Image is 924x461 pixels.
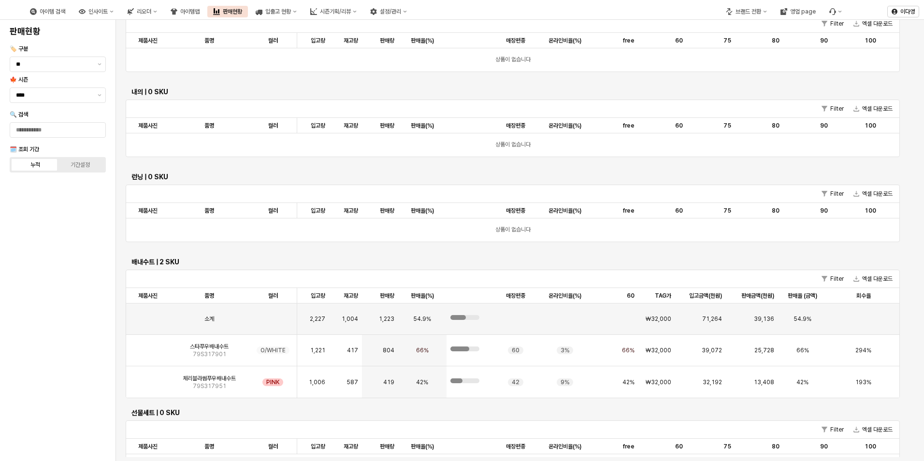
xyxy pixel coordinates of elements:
[73,6,119,17] div: 인사이트
[794,315,811,323] span: 54.9%
[40,8,65,15] div: 아이템 검색
[344,37,358,44] span: 재고량
[675,37,683,44] span: 60
[137,8,151,15] div: 리오더
[788,292,817,300] span: 판매율 (금액)
[850,18,896,29] button: 엑셀 다운로드
[204,292,214,300] span: 품명
[204,207,214,215] span: 품명
[865,207,876,215] span: 100
[411,122,434,130] span: 판매율(%)
[347,346,358,354] span: 417
[13,160,58,169] label: 누적
[268,292,278,300] span: 컬러
[10,146,39,153] span: 🗓️ 조회 기간
[549,37,581,44] span: 온라인비율(%)
[304,6,362,17] button: 시즌기획/리뷰
[310,315,325,323] span: 2,227
[506,207,525,215] span: 매장편중
[623,37,635,44] span: free
[818,424,848,435] button: Filter
[865,122,876,130] span: 100
[383,346,394,354] span: 804
[207,6,248,17] button: 판매현황
[204,315,214,323] span: 소계
[411,292,434,300] span: 판매율(%)
[364,6,413,17] button: 설정/관리
[344,122,358,130] span: 재고량
[411,443,434,450] span: 판매율(%)
[94,57,105,72] button: 제안 사항 표시
[772,443,780,450] span: 80
[58,160,103,169] label: 기간설정
[10,76,28,83] span: 🍁 시즌
[250,6,303,17] button: 입출고 현황
[850,424,896,435] button: 엑셀 다운로드
[506,37,525,44] span: 매장편중
[183,375,236,382] span: 체리블라썸푸우배내수트
[754,346,774,354] span: 25,728
[131,173,894,181] h6: 런닝 | 0 SKU
[855,378,871,386] span: 193%
[268,122,278,130] span: 컬러
[646,378,671,386] span: ₩32,000
[772,37,780,44] span: 80
[193,382,226,390] span: 79S317951
[850,273,896,285] button: 엑셀 다운로드
[10,111,28,118] span: 🔍 검색
[823,6,848,17] div: Menu item 6
[116,20,924,461] main: App Frame
[180,8,200,15] div: 아이템맵
[320,8,351,15] div: 시즌기획/리뷰
[344,292,358,300] span: 재고량
[131,258,894,266] h6: 배내수트 | 2 SKU
[818,103,848,115] button: Filter
[506,443,525,450] span: 매장편중
[820,122,828,130] span: 90
[126,48,899,72] div: 상품이 없습니다
[413,315,431,323] span: 54.9%
[772,122,780,130] span: 80
[675,443,683,450] span: 60
[887,6,919,17] button: 이다영
[260,346,286,354] span: O/WHITE
[900,8,915,15] p: 이다영
[309,378,325,386] span: 1,006
[865,37,876,44] span: 100
[138,37,158,44] span: 제품사진
[10,45,28,52] span: 🏷️ 구분
[775,6,822,17] button: 영업 page
[850,103,896,115] button: 엑셀 다운로드
[223,8,242,15] div: 판매현황
[138,207,158,215] span: 제품사진
[720,6,773,17] button: 브랜드 전환
[736,8,761,15] div: 브랜드 전환
[165,6,205,17] div: 아이템맵
[265,8,291,15] div: 입출고 현황
[646,315,671,323] span: ₩32,000
[561,346,569,354] span: 3%
[204,122,214,130] span: 품명
[121,6,163,17] button: 리오더
[754,378,774,386] span: 13,408
[796,346,809,354] span: 66%
[344,443,358,450] span: 재고량
[138,122,158,130] span: 제품사진
[754,315,774,323] span: 39,136
[855,346,871,354] span: 294%
[204,443,214,450] span: 품명
[856,292,871,300] span: 회수율
[703,378,722,386] span: 32,192
[865,443,876,450] span: 100
[311,207,325,215] span: 입고량
[506,292,525,300] span: 매장편중
[416,378,428,386] span: 42%
[796,378,808,386] span: 42%
[820,443,828,450] span: 90
[266,378,279,386] span: PINK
